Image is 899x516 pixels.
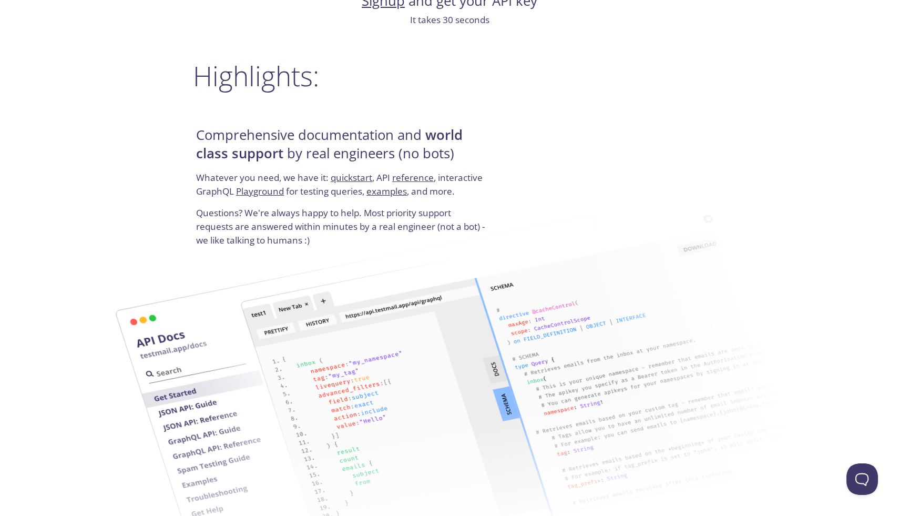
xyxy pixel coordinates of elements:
p: Whatever you need, we have it: , API , interactive GraphQL for testing queries, , and more. [196,171,489,206]
a: examples [366,185,407,197]
a: reference [392,171,434,184]
h2: Highlights: [193,60,706,92]
p: Questions? We're always happy to help. Most priority support requests are answered within minutes... [196,206,489,247]
h4: Comprehensive documentation and by real engineers (no bots) [196,126,489,171]
strong: world class support [196,126,463,162]
p: It takes 30 seconds [193,13,706,27]
iframe: Help Scout Beacon - Open [846,463,878,495]
a: Playground [236,185,284,197]
a: quickstart [331,171,372,184]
